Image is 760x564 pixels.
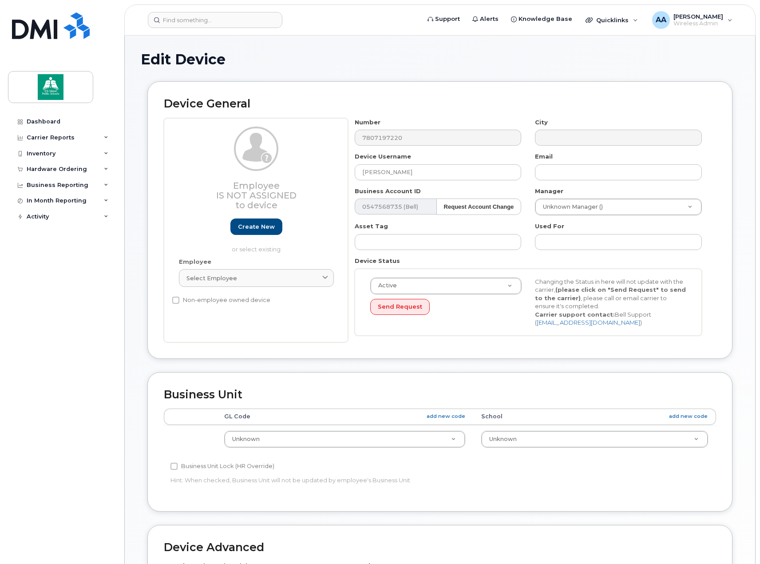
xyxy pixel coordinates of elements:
[482,431,708,447] a: Unknown
[355,187,421,195] label: Business Account ID
[170,461,274,472] label: Business Unit Lock (HR Override)
[535,152,553,161] label: Email
[473,409,716,425] th: School
[172,297,179,304] input: Non-employee owned device
[186,274,237,282] span: Select employee
[537,319,640,326] a: [EMAIL_ADDRESS][DOMAIN_NAME]
[216,190,297,201] span: Is not assigned
[535,311,615,318] strong: Carrier support contact:
[164,98,716,110] h2: Device General
[230,218,282,235] a: Create new
[179,258,211,266] label: Employee
[528,278,693,327] div: Changing the Status in here will not update with the carrier, , please call or email carrier to e...
[535,118,548,127] label: City
[355,118,380,127] label: Number
[538,203,603,211] span: Unknown Manager ()
[371,278,521,294] a: Active
[179,181,334,210] h3: Employee
[535,286,686,302] strong: (please click on "Send Request" to send to the carrier)
[489,436,517,442] span: Unknown
[535,187,563,195] label: Manager
[232,436,260,442] span: Unknown
[164,541,716,554] h2: Device Advanced
[164,389,716,401] h2: Business Unit
[170,476,525,485] p: Hint: When checked, Business Unit will not be updated by employee's Business Unit
[427,413,465,420] a: add new code
[370,299,430,315] button: Send Request
[235,200,277,211] span: to device
[355,257,400,265] label: Device Status
[179,245,334,254] p: or select existing
[355,222,388,230] label: Asset Tag
[444,203,514,210] strong: Request Account Change
[373,282,397,290] span: Active
[436,199,522,215] button: Request Account Change
[669,413,708,420] a: add new code
[355,152,411,161] label: Device Username
[179,269,334,287] a: Select employee
[216,409,473,425] th: GL Code
[535,199,701,215] a: Unknown Manager ()
[535,222,564,230] label: Used For
[225,431,465,447] a: Unknown
[172,295,270,306] label: Non-employee owned device
[170,463,178,470] input: Business Unit Lock (HR Override)
[141,52,739,67] h1: Edit Device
